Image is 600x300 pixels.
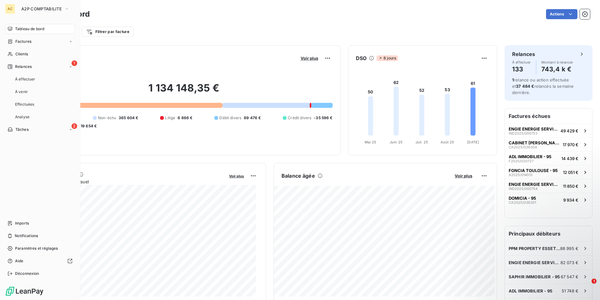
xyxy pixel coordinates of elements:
[79,123,97,129] span: -19 654 €
[5,256,75,266] a: Aide
[512,60,531,64] span: À effectuer
[505,226,592,241] h6: Principaux débiteurs
[541,64,573,74] h4: 743,4 k €
[227,173,246,179] button: Voir plus
[219,115,241,121] span: Débit divers
[119,115,138,121] span: 365 604 €
[15,258,24,264] span: Aide
[474,239,600,283] iframe: Intercom notifications message
[15,246,58,251] span: Paramètres et réglages
[72,60,77,66] span: 1
[15,127,29,132] span: Tâches
[509,201,536,204] span: CA2025/036301
[72,123,77,129] span: 2
[505,124,592,137] button: ENGIE ENERGIE SERVICES - 96IND2025/00075349 429 €
[509,288,552,293] span: ADL IMMOBILIER - 95
[15,233,38,239] span: Notifications
[467,140,479,144] tspan: [DATE]
[35,178,225,185] span: Chiffre d'affaires mensuel
[562,288,578,293] span: 51 748 €
[288,115,311,121] span: Crédit divers
[21,6,62,11] span: A2P COMPTABILITE
[563,197,578,203] span: 9 934 €
[390,140,403,144] tspan: Juin 25
[512,64,531,74] h4: 133
[301,56,318,61] span: Voir plus
[509,145,537,149] span: CA2025/036304
[281,172,315,180] h6: Balance âgée
[455,173,472,178] span: Voir plus
[509,182,560,187] span: ENGIE ENERGIE SERVICES - 96
[15,39,31,44] span: Factures
[505,108,592,124] h6: Factures échues
[5,286,44,296] img: Logo LeanPay
[15,271,39,276] span: Déconnexion
[563,142,578,147] span: 17 970 €
[244,115,261,121] span: 89 476 €
[509,173,533,177] span: A2025/014513
[561,156,578,161] span: 14 439 €
[509,196,536,201] span: DOMICIA - 95
[165,115,175,121] span: Litige
[505,137,592,151] button: CABINET [PERSON_NAME] - 95CA2025/03630417 970 €
[509,168,558,173] span: FONCIA TOULOUSE - 95
[15,76,35,82] span: À effectuer
[440,140,454,144] tspan: Août 25
[415,140,428,144] tspan: Juil. 25
[5,4,15,14] div: AC
[15,89,28,95] span: À venir
[377,55,398,61] span: 8 jours
[15,114,29,120] span: Analyse
[178,115,192,121] span: 6 866 €
[453,173,474,179] button: Voir plus
[505,151,592,165] button: ADL IMMOBILIER - 95F2025/02072714 439 €
[541,60,573,64] span: Montant à relancer
[35,82,333,101] h2: 1 134 148,35 €
[82,27,133,37] button: Filtrer par facture
[229,174,244,178] span: Voir plus
[15,26,44,32] span: Tableau de bord
[563,170,578,175] span: 12 051 €
[509,159,533,163] span: F2025/020727
[563,184,578,189] span: 11 850 €
[560,128,578,133] span: 49 429 €
[505,179,592,193] button: ENGIE ENERGIE SERVICES - 96IND2025/00075411 850 €
[314,115,332,121] span: -35 596 €
[299,55,320,61] button: Voir plus
[512,77,514,82] span: 1
[509,131,538,135] span: IND2025/000753
[365,140,376,144] tspan: Mai 25
[509,154,551,159] span: ADL IMMOBILIER - 95
[516,84,534,89] span: 37 484 €
[509,140,560,145] span: CABINET [PERSON_NAME] - 95
[15,220,29,226] span: Imports
[512,50,535,58] h6: Relances
[505,165,592,179] button: FONCIA TOULOUSE - 95A2025/01451312 051 €
[592,279,597,284] span: 1
[98,115,116,121] span: Non-échu
[509,187,538,191] span: IND2025/000754
[15,64,32,69] span: Relances
[546,9,577,19] button: Actions
[505,193,592,207] button: DOMICIA - 95CA2025/0363019 934 €
[15,102,35,107] span: Effectuées
[579,279,594,294] iframe: Intercom live chat
[509,126,558,131] span: ENGIE ENERGIE SERVICES - 96
[512,77,574,95] span: relance ou action effectuée et relancés la semaine dernière.
[356,54,367,62] h6: DSO
[15,51,28,57] span: Clients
